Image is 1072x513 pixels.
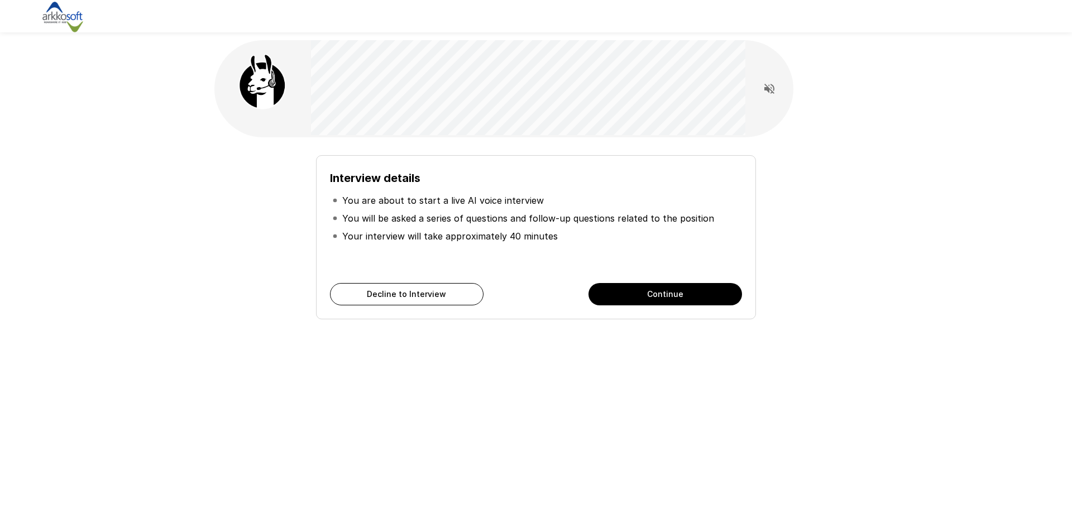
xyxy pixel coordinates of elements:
[758,78,781,100] button: Read questions aloud
[342,194,544,207] p: You are about to start a live AI voice interview
[588,283,742,305] button: Continue
[342,229,558,243] p: Your interview will take approximately 40 minutes
[330,283,484,305] button: Decline to Interview
[234,54,290,109] img: llama_clean.png
[330,171,420,185] b: Interview details
[342,212,714,225] p: You will be asked a series of questions and follow-up questions related to the position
